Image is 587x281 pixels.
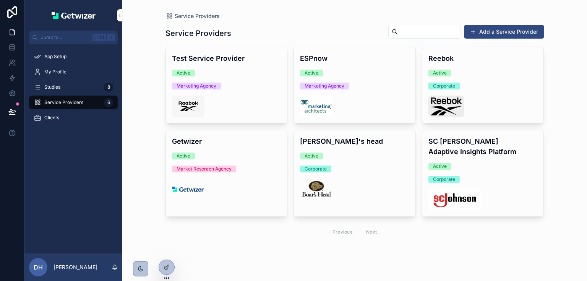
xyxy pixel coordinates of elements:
[165,28,231,39] h1: Service Providers
[92,34,106,41] span: Ctrl
[29,31,118,44] button: Jump to...CtrlK
[44,115,59,121] span: Clients
[422,47,544,123] a: ReebokActiveCorporateReebock.jpeg
[172,179,204,200] img: self-service-demo-platform-logo.png
[177,70,190,76] div: Active
[300,179,332,200] img: boarsheadlogo.600x400.png
[52,12,96,19] img: App logo
[433,176,455,183] div: Corporate
[165,47,288,123] a: Test Service ProviderActiveMarketing Agencyreebok-2.png
[44,54,66,60] span: App Setup
[44,84,60,90] span: Studies
[177,166,232,172] div: Market Reserach Agency
[108,34,114,41] span: K
[29,80,118,94] a: Studies8
[54,263,97,271] p: [PERSON_NAME]
[422,130,544,217] a: SC [PERSON_NAME] Adaptive Insights PlatformActiveCorporateSCJ.600x400.png
[104,98,113,107] div: 6
[165,130,288,217] a: GetwizerActiveMarket Reserach Agencyself-service-demo-platform-logo.png
[428,136,538,157] h4: SC [PERSON_NAME] Adaptive Insights Platform
[41,34,89,41] span: Jump to...
[34,263,43,272] span: DH
[305,166,327,172] div: Corporate
[305,70,318,76] div: Active
[177,153,190,159] div: Active
[300,53,409,63] h4: ESPnow
[433,163,447,170] div: Active
[172,136,281,146] h4: Getwizer
[29,96,118,109] a: Service Providers6
[293,47,416,123] a: ESPnowActiveMarketing AgencyMA-logo-meta-image-3_1.600x400.png
[305,153,318,159] div: Active
[433,83,455,89] div: Corporate
[300,136,409,146] h4: [PERSON_NAME]'s head
[177,83,216,89] div: Marketing Agency
[428,189,481,210] img: SCJ.600x400.png
[104,83,113,92] div: 8
[428,96,464,117] img: Reebock.jpeg
[44,69,66,75] span: My Profile
[305,83,344,89] div: Marketing Agency
[300,96,332,117] img: MA-logo-meta-image-3_1.600x400.png
[29,65,118,79] a: My Profile
[464,25,544,39] button: Add a Service Provider
[433,70,447,76] div: Active
[175,12,220,20] span: Service Providers
[172,53,281,63] h4: Test Service Provider
[44,99,83,106] span: Service Providers
[29,111,118,125] a: Clients
[29,50,118,63] a: App Setup
[428,53,538,63] h4: Reebok
[293,130,416,217] a: [PERSON_NAME]'s headActiveCorporateboarsheadlogo.600x400.png
[165,12,220,20] a: Service Providers
[172,96,204,117] img: reebok-2.png
[24,44,122,135] div: scrollable content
